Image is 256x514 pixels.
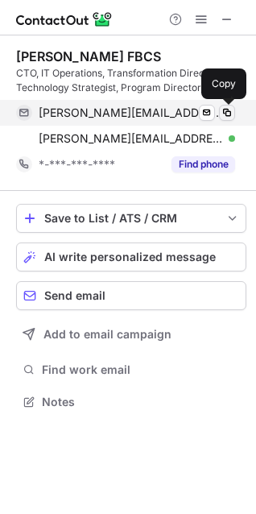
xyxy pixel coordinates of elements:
[44,251,216,263] span: AI write personalized message
[16,359,246,381] button: Find work email
[16,66,246,95] div: CTO, IT Operations, Transformation Director, Technology Strategist, Program Director, Trustee, [P...
[44,289,105,302] span: Send email
[16,10,113,29] img: ContactOut v5.3.10
[16,242,246,272] button: AI write personalized message
[43,328,171,341] span: Add to email campaign
[16,48,161,64] div: [PERSON_NAME] FBCS
[16,320,246,349] button: Add to email campaign
[16,391,246,413] button: Notes
[16,204,246,233] button: save-profile-one-click
[44,212,218,225] div: Save to List / ATS / CRM
[171,156,235,172] button: Reveal Button
[42,395,240,409] span: Notes
[39,106,223,120] span: [PERSON_NAME][EMAIL_ADDRESS][PERSON_NAME][DOMAIN_NAME]
[16,281,246,310] button: Send email
[42,363,240,377] span: Find work email
[39,131,223,146] span: [PERSON_NAME][EMAIL_ADDRESS][DOMAIN_NAME]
